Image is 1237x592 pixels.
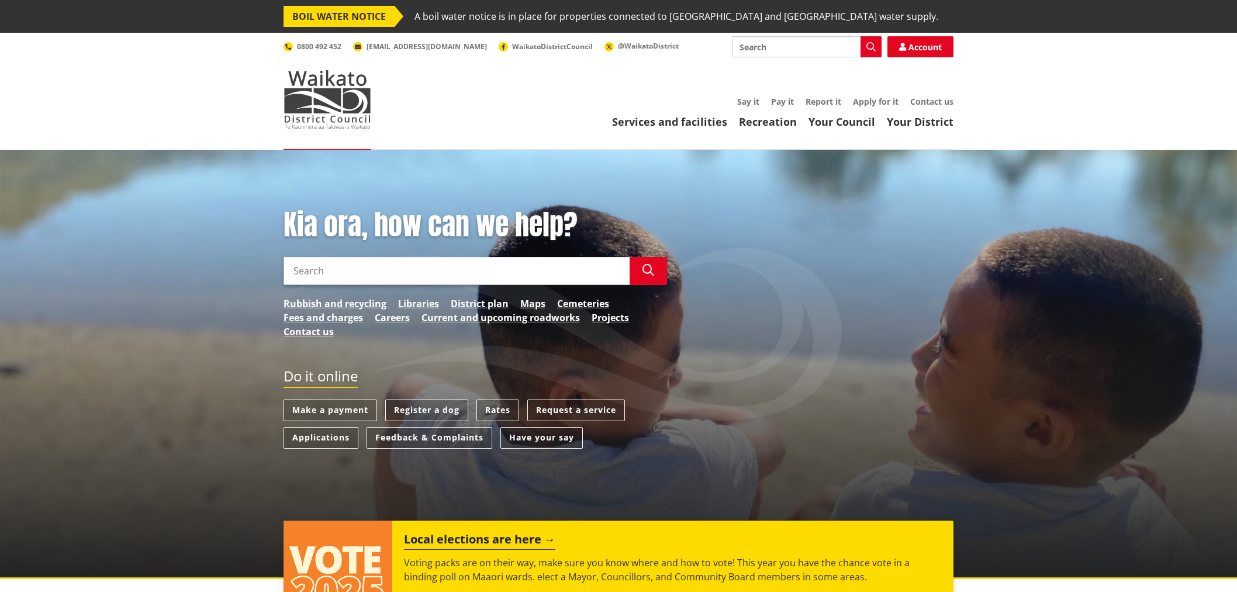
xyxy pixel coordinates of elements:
[414,6,938,27] span: A boil water notice is in place for properties connected to [GEOGRAPHIC_DATA] and [GEOGRAPHIC_DAT...
[520,297,545,311] a: Maps
[353,42,487,51] a: [EMAIL_ADDRESS][DOMAIN_NAME]
[284,257,630,285] input: Search input
[284,208,667,242] h1: Kia ora, how can we help?
[284,311,363,325] a: Fees and charges
[612,115,727,129] a: Services and facilities
[499,42,593,51] a: WaikatoDistrictCouncil
[284,297,386,311] a: Rubbish and recycling
[375,311,410,325] a: Careers
[500,427,583,449] a: Have your say
[592,311,629,325] a: Projects
[739,115,797,129] a: Recreation
[806,96,841,107] a: Report it
[527,400,625,421] a: Request a service
[284,368,358,388] h2: Do it online
[512,42,593,51] span: WaikatoDistrictCouncil
[284,427,358,449] a: Applications
[284,325,334,339] a: Contact us
[284,70,371,129] img: Waikato District Council - Te Kaunihera aa Takiwaa o Waikato
[284,6,395,27] span: BOIL WATER NOTICE
[618,41,679,51] span: @WaikatoDistrict
[385,400,468,421] a: Register a dog
[367,42,487,51] span: [EMAIL_ADDRESS][DOMAIN_NAME]
[398,297,439,311] a: Libraries
[604,41,679,51] a: @WaikatoDistrict
[887,36,953,57] a: Account
[887,115,953,129] a: Your District
[476,400,519,421] a: Rates
[808,115,875,129] a: Your Council
[297,42,341,51] span: 0800 492 452
[284,42,341,51] a: 0800 492 452
[853,96,899,107] a: Apply for it
[421,311,580,325] a: Current and upcoming roadworks
[451,297,509,311] a: District plan
[404,532,555,550] h2: Local elections are here
[732,36,882,57] input: Search input
[284,400,377,421] a: Make a payment
[737,96,759,107] a: Say it
[404,556,942,584] p: Voting packs are on their way, make sure you know where and how to vote! This year you have the c...
[771,96,794,107] a: Pay it
[367,427,492,449] a: Feedback & Complaints
[910,96,953,107] a: Contact us
[557,297,609,311] a: Cemeteries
